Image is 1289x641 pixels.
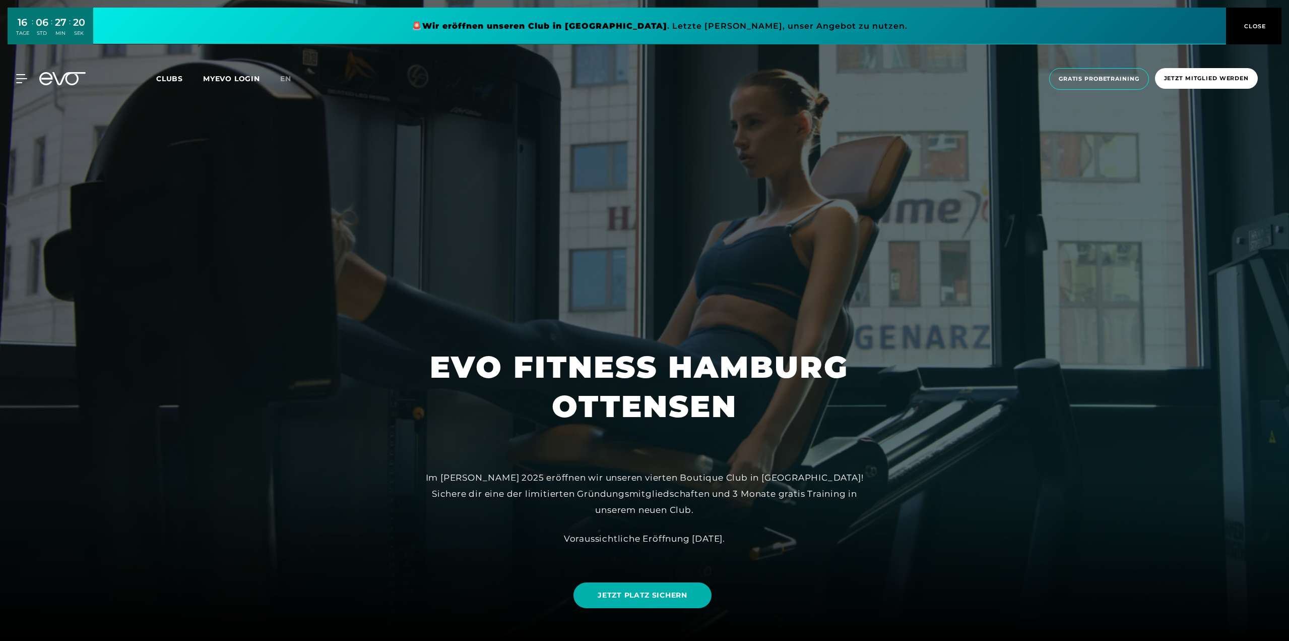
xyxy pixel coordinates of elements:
h1: EVO FITNESS HAMBURG OTTENSEN [430,347,859,426]
div: Im [PERSON_NAME] 2025 eröffnen wir unseren vierten Boutique Club in [GEOGRAPHIC_DATA]! Sichere di... [418,470,871,518]
a: en [280,73,303,85]
a: Clubs [156,74,203,83]
span: JETZT PLATZ SICHERN [598,590,687,601]
a: Jetzt Mitglied werden [1152,68,1261,90]
span: Jetzt Mitglied werden [1164,74,1249,83]
a: Gratis Probetraining [1046,68,1152,90]
div: 06 [36,15,48,30]
a: JETZT PLATZ SICHERN [573,582,711,608]
div: : [51,16,52,43]
span: Gratis Probetraining [1059,75,1139,83]
div: 16 [16,15,29,30]
div: MIN [55,30,67,37]
span: en [280,74,291,83]
span: Clubs [156,74,183,83]
a: MYEVO LOGIN [203,74,260,83]
div: TAGE [16,30,29,37]
span: CLOSE [1242,22,1266,31]
div: STD [36,30,48,37]
button: CLOSE [1226,8,1281,44]
div: Voraussichtliche Eröffnung [DATE]. [418,531,871,547]
div: 27 [55,15,67,30]
div: : [69,16,71,43]
div: : [32,16,33,43]
div: SEK [73,30,85,37]
div: 20 [73,15,85,30]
